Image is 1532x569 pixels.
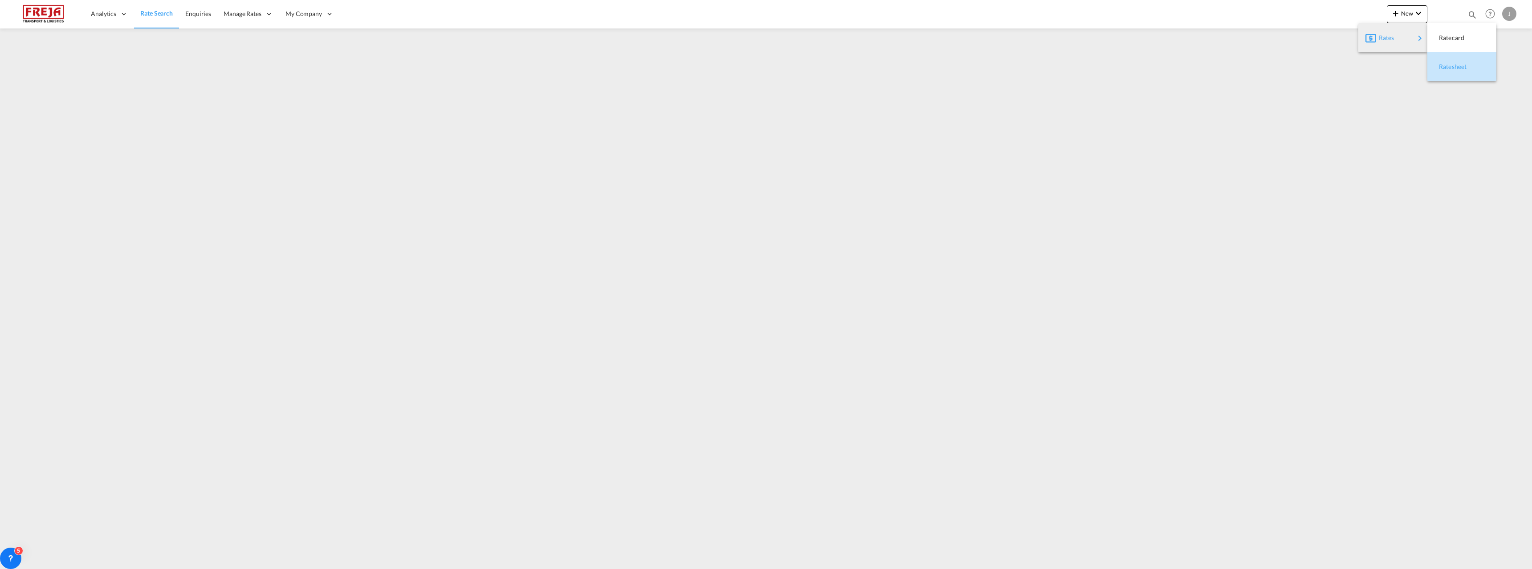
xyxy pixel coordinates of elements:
[1379,29,1389,47] span: Rates
[1439,58,1449,76] span: Ratesheet
[1434,27,1489,49] div: Ratecard
[1414,33,1425,44] md-icon: icon-chevron-right
[1439,29,1449,47] span: Ratecard
[1434,56,1489,78] div: Ratesheet
[7,522,38,556] iframe: Chat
